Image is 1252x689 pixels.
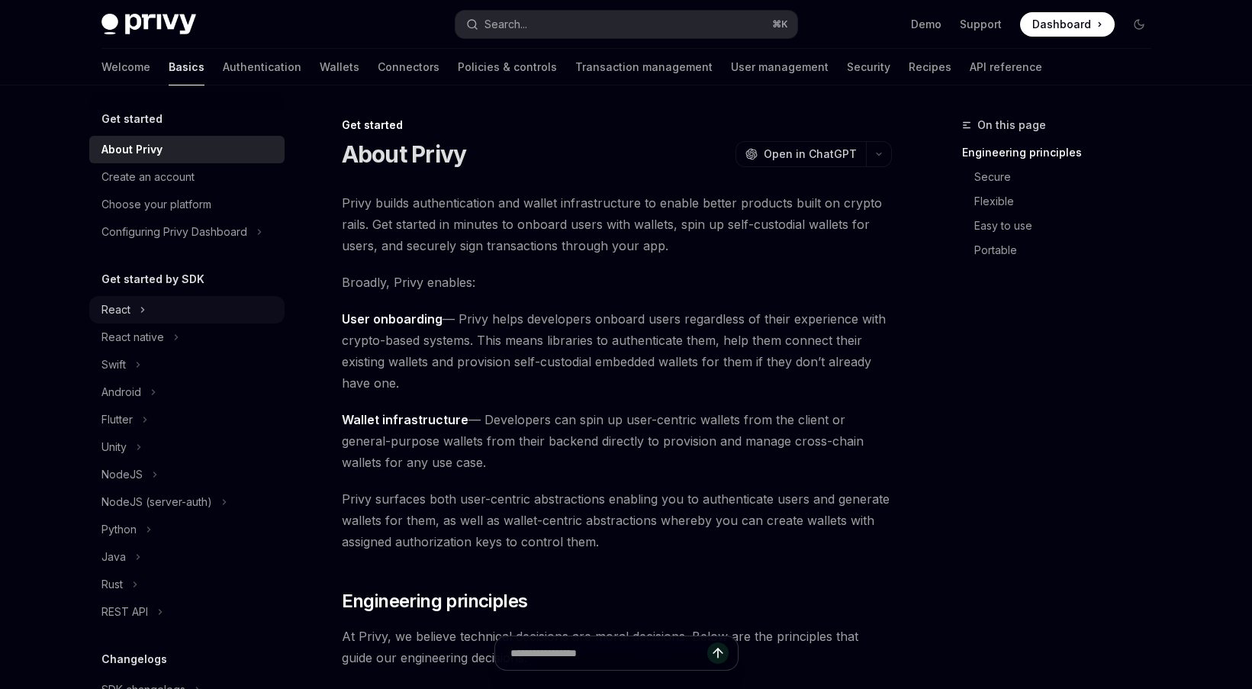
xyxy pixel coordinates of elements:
button: Send message [707,642,729,664]
a: Recipes [909,49,951,85]
div: About Privy [101,140,163,159]
a: Wallets [320,49,359,85]
div: NodeJS (server-auth) [101,493,212,511]
span: Open in ChatGPT [764,146,857,162]
div: Android [101,383,141,401]
span: On this page [977,116,1046,134]
div: Get started [342,118,892,133]
a: Support [960,17,1002,32]
button: Toggle React section [89,296,285,324]
a: Demo [911,17,941,32]
div: React [101,301,130,319]
a: Engineering principles [962,140,1163,165]
button: Toggle dark mode [1127,12,1151,37]
a: Easy to use [962,214,1163,238]
span: ⌘ K [772,18,788,31]
a: Welcome [101,49,150,85]
div: Python [101,520,137,539]
a: Security [847,49,890,85]
div: Flutter [101,411,133,429]
a: API reference [970,49,1042,85]
button: Toggle Unity section [89,433,285,461]
div: React native [101,328,164,346]
button: Toggle Configuring Privy Dashboard section [89,218,285,246]
span: Privy surfaces both user-centric abstractions enabling you to authenticate users and generate wal... [342,488,892,552]
a: Authentication [223,49,301,85]
div: Configuring Privy Dashboard [101,223,247,241]
a: Connectors [378,49,439,85]
a: User management [731,49,829,85]
strong: Wallet infrastructure [342,412,468,427]
div: Unity [101,438,127,456]
span: At Privy, we believe technical decisions are moral decisions. Below are the principles that guide... [342,626,892,668]
button: Toggle NodeJS (server-auth) section [89,488,285,516]
div: REST API [101,603,148,621]
button: Toggle React native section [89,324,285,351]
span: — Privy helps developers onboard users regardless of their experience with crypto-based systems. ... [342,308,892,394]
span: Privy builds authentication and wallet infrastructure to enable better products built on crypto r... [342,192,892,256]
button: Toggle NodeJS section [89,461,285,488]
a: Create an account [89,163,285,191]
span: — Developers can spin up user-centric wallets from the client or general-purpose wallets from the... [342,409,892,473]
button: Toggle REST API section [89,598,285,626]
div: Search... [484,15,527,34]
div: NodeJS [101,465,143,484]
button: Toggle Android section [89,378,285,406]
span: Broadly, Privy enables: [342,272,892,293]
button: Open search [455,11,797,38]
h5: Changelogs [101,650,167,668]
a: Policies & controls [458,49,557,85]
a: Flexible [962,189,1163,214]
a: Secure [962,165,1163,189]
a: Dashboard [1020,12,1115,37]
button: Toggle Python section [89,516,285,543]
div: Choose your platform [101,195,211,214]
div: Create an account [101,168,195,186]
div: Rust [101,575,123,594]
a: Basics [169,49,204,85]
h5: Get started by SDK [101,270,204,288]
a: Transaction management [575,49,713,85]
span: Dashboard [1032,17,1091,32]
a: About Privy [89,136,285,163]
h5: Get started [101,110,163,128]
button: Toggle Swift section [89,351,285,378]
button: Open in ChatGPT [735,141,866,167]
a: Portable [962,238,1163,262]
button: Toggle Rust section [89,571,285,598]
h1: About Privy [342,140,467,168]
img: dark logo [101,14,196,35]
input: Ask a question... [510,636,707,670]
div: Swift [101,356,126,374]
a: Choose your platform [89,191,285,218]
button: Toggle Java section [89,543,285,571]
button: Toggle Flutter section [89,406,285,433]
strong: User onboarding [342,311,443,327]
div: Java [101,548,126,566]
span: Engineering principles [342,589,528,613]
